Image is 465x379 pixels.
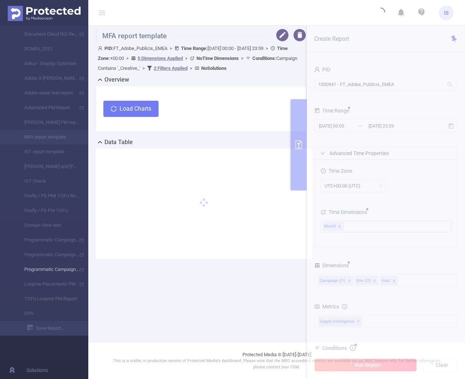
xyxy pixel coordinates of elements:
span: IS [444,6,448,20]
h2: Data Table [104,138,133,147]
img: Protected Media [8,6,81,21]
i: icon: loading [376,8,385,18]
b: No Solutions [201,65,227,71]
span: > [183,56,190,61]
h1: MFA report template [96,29,266,43]
p: This is a stable, in production version of Protected Media's dashboard. Please note that the MRC ... [107,358,447,370]
span: > [167,46,174,51]
i: icon: sync [111,106,117,112]
span: > [140,65,147,71]
span: Solutions [26,363,48,378]
span: > [239,56,246,61]
span: FT_Adobe_Publicis_EMEA [DATE] 00:00 - [DATE] 23:59 +00:00 [98,46,297,71]
h2: Overview [104,75,129,84]
b: No Time Dimensions [196,56,239,61]
span: > [188,65,195,71]
i: icon: user [98,46,104,51]
u: 2 Filters Applied [154,65,188,71]
u: 5 Dimensions Applied [138,56,183,61]
span: > [124,56,131,61]
b: Time Range: [181,46,207,51]
b: PID: [104,46,113,51]
b: Conditions : [252,56,276,61]
span: > [263,46,270,51]
button: icon: syncLoad Charts [103,101,159,117]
